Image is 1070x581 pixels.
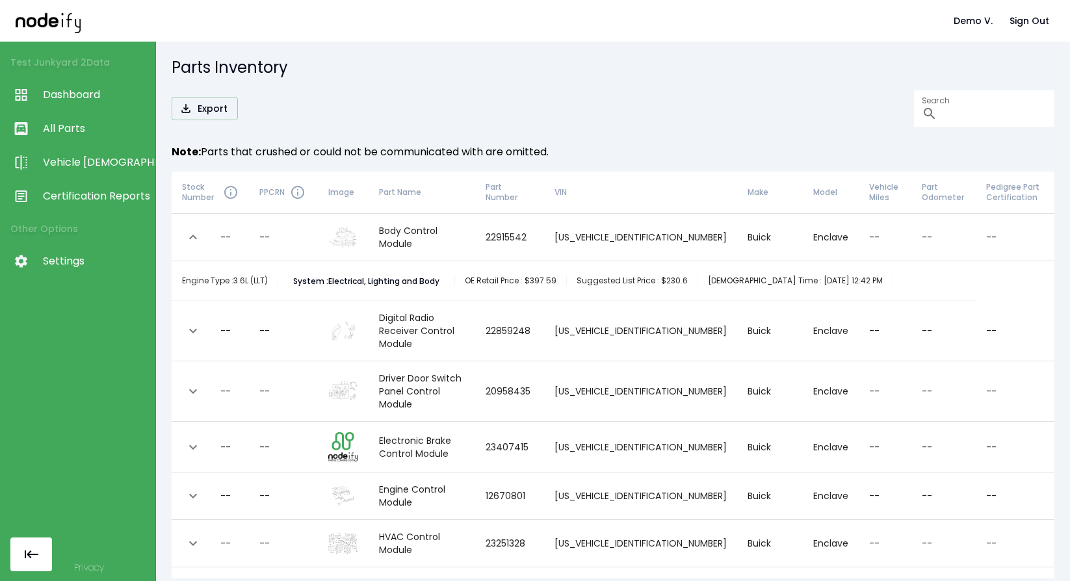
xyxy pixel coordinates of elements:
[172,144,201,159] strong: Note:
[43,87,149,103] span: Dashboard
[475,422,543,472] td: 23407415
[737,301,803,361] td: Buick
[859,520,912,567] td: --
[369,214,475,261] td: Body Control Module
[976,214,1054,261] td: --
[182,276,278,286] div: Engine Type : 3.6L (LLT)
[859,472,912,520] td: --
[475,172,543,214] th: Part Number
[859,301,912,361] td: --
[475,520,543,567] td: 23251328
[43,121,149,136] span: All Parts
[976,520,1054,567] td: --
[182,380,204,402] button: expand row
[475,361,543,422] td: 20958435
[328,320,358,342] img: part image
[182,320,204,342] button: expand row
[369,361,475,422] td: Driver Door Switch Panel Control Module
[1004,9,1054,33] button: Sign Out
[182,532,204,554] button: expand row
[369,472,475,520] td: Engine Control Module
[182,182,239,203] div: Stock Number
[220,441,231,454] div: --
[737,214,803,261] td: Buick
[567,276,698,286] div: Suggested List Price : $230.6
[737,361,803,422] td: Buick
[922,95,949,106] label: Search
[328,533,358,554] img: part image
[976,172,1054,214] th: Pedigree Part Certification
[328,381,358,402] img: part image
[737,422,803,472] td: Buick
[220,489,231,502] div: --
[698,276,893,286] div: [DEMOGRAPHIC_DATA] Time : [DATE] 12:42 PM
[220,231,231,244] div: --
[544,520,737,567] td: [US_VEHICLE_IDENTIFICATION_NUMBER]
[911,301,976,361] td: --
[74,561,104,574] a: Privacy
[43,253,149,269] span: Settings
[369,172,475,214] th: Part Name
[182,485,204,507] button: expand row
[249,301,318,361] td: --
[249,214,318,261] td: --
[911,422,976,472] td: --
[976,422,1054,472] td: --
[544,214,737,261] td: [US_VEHICLE_IDENTIFICATION_NUMBER]
[249,520,318,567] td: --
[328,432,358,461] img: part image
[369,301,475,361] td: Digital Radio Receiver Control Module
[172,57,1054,78] h5: Parts Inventory
[259,185,307,200] div: PPCRN
[976,472,1054,520] td: --
[737,472,803,520] td: Buick
[455,276,567,286] div: OE Retail Price : $397.59
[544,472,737,520] td: [US_VEHICLE_IDENTIFICATION_NUMBER]
[803,172,859,214] th: Model
[475,301,543,361] td: 22859248
[803,214,859,261] td: Enclave
[475,472,543,520] td: 12670801
[803,520,859,567] td: Enclave
[249,422,318,472] td: --
[220,385,231,398] div: --
[172,97,238,121] button: Export
[544,422,737,472] td: [US_VEHICLE_IDENTIFICATION_NUMBER]
[544,361,737,422] td: [US_VEHICLE_IDENTIFICATION_NUMBER]
[911,172,976,214] th: Part Odometer
[369,422,475,472] td: Electronic Brake Control Module
[976,361,1054,422] td: --
[220,324,231,337] div: --
[318,172,369,214] th: Image
[16,8,81,32] img: nodeify
[249,472,318,520] td: --
[182,436,204,458] button: expand row
[911,214,976,261] td: --
[859,214,912,261] td: --
[249,361,318,422] td: --
[803,361,859,422] td: Enclave
[544,172,737,214] th: VIN
[803,472,859,520] td: Enclave
[737,172,803,214] th: Make
[475,214,543,261] td: 22915542
[803,301,859,361] td: Enclave
[737,520,803,567] td: Buick
[948,9,998,33] button: Demo V.
[859,422,912,472] td: --
[220,537,231,550] div: --
[328,485,358,507] img: part image
[369,520,475,567] td: HVAC Control Module
[911,361,976,422] td: --
[544,301,737,361] td: [US_VEHICLE_IDENTIFICATION_NUMBER]
[911,472,976,520] td: --
[328,226,358,248] img: part image
[182,226,204,248] button: expand row
[288,276,445,286] button: System :Electrical, Lighting and Body
[976,301,1054,361] td: --
[859,172,912,214] th: Vehicle Miles
[911,520,976,567] td: --
[172,143,1054,161] h6: Parts that crushed or could not be communicated with are omitted.
[43,188,149,204] span: Certification Reports
[803,422,859,472] td: Enclave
